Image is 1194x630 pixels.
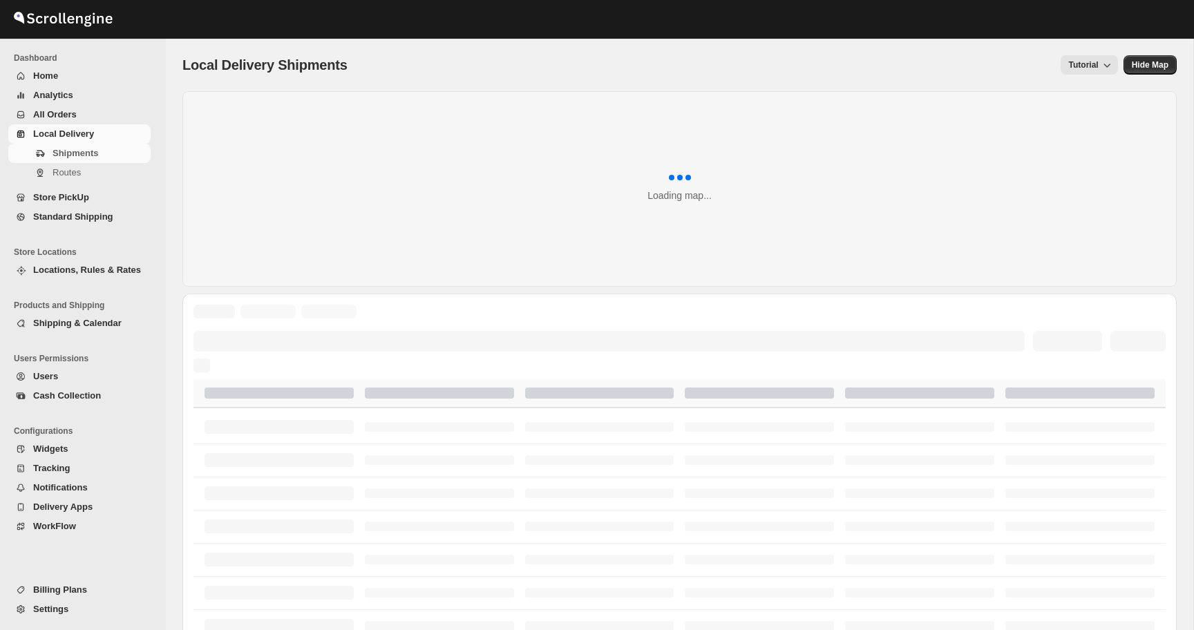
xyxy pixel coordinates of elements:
button: Users [8,367,151,386]
button: Tutorial [1061,55,1118,75]
span: Widgets [33,443,68,454]
span: Locations, Rules & Rates [33,265,141,275]
span: Routes [53,167,81,178]
button: Cash Collection [8,386,151,405]
span: Configurations [14,426,156,437]
span: Analytics [33,90,73,100]
span: Local Delivery Shipments [182,57,348,73]
span: Store PickUp [33,192,89,202]
div: Loading map... [647,189,712,202]
button: Delivery Apps [8,497,151,517]
span: Home [33,70,58,81]
span: WorkFlow [33,521,76,531]
span: Billing Plans [33,584,87,595]
button: Notifications [8,478,151,497]
span: Tracking [33,463,70,473]
span: Cash Collection [33,390,101,401]
button: Settings [8,600,151,619]
button: WorkFlow [8,517,151,536]
button: Locations, Rules & Rates [8,260,151,280]
span: Hide Map [1132,59,1168,70]
span: Shipments [53,148,98,158]
button: All Orders [8,105,151,124]
span: Notifications [33,482,88,493]
button: Shipping & Calendar [8,314,151,333]
span: Store Locations [14,247,156,258]
span: Local Delivery [33,128,94,139]
span: Dashboard [14,52,156,64]
button: Shipments [8,144,151,163]
span: Shipping & Calendar [33,318,122,328]
span: Tutorial [1069,60,1099,70]
button: Widgets [8,439,151,459]
button: Analytics [8,86,151,105]
span: All Orders [33,109,77,120]
button: Home [8,66,151,86]
span: Products and Shipping [14,300,156,311]
span: Standard Shipping [33,211,113,222]
span: Settings [33,604,68,614]
button: Tracking [8,459,151,478]
span: Users [33,371,58,381]
button: Map action label [1124,55,1177,75]
span: Delivery Apps [33,502,93,512]
button: Routes [8,163,151,182]
span: Users Permissions [14,353,156,364]
button: Billing Plans [8,580,151,600]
